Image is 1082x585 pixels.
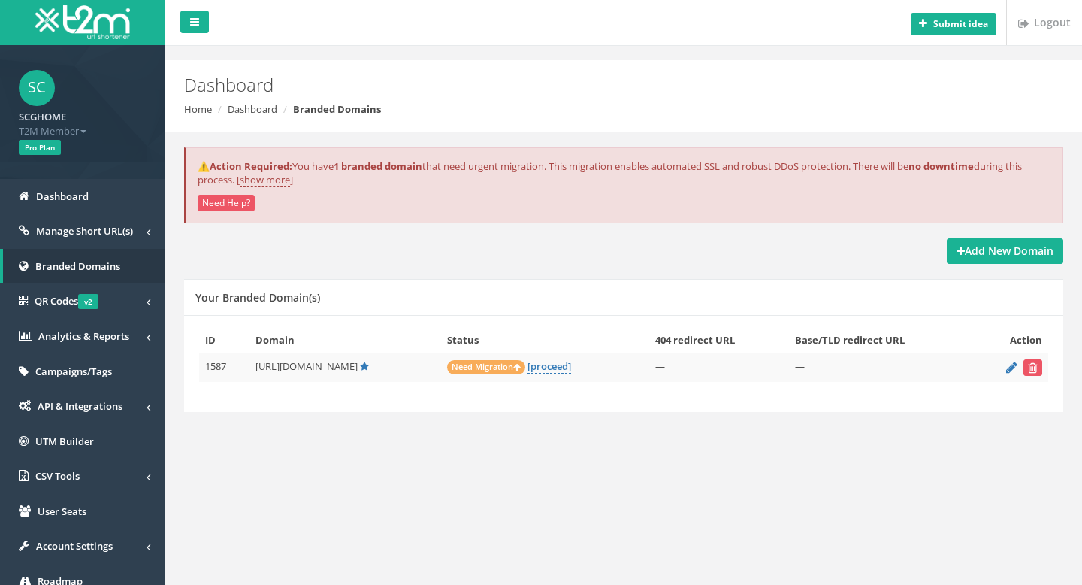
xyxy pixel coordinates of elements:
td: 1587 [199,353,249,383]
span: User Seats [38,505,86,518]
span: Campaigns/Tags [35,365,112,378]
span: SC [19,70,55,106]
img: T2M [35,5,130,39]
th: Domain [249,327,441,353]
strong: Branded Domains [293,102,381,116]
span: CSV Tools [35,469,80,483]
span: T2M Member [19,124,147,138]
button: Submit idea [911,13,996,35]
span: Branded Domains [35,259,120,273]
button: Need Help? [198,195,255,211]
a: Dashboard [228,102,277,116]
span: QR Codes [35,294,98,308]
span: Dashboard [36,189,89,203]
span: API & Integrations [38,399,122,413]
strong: Add New Domain [957,244,1053,258]
a: [proceed] [527,359,571,374]
span: UTM Builder [35,435,94,448]
span: v2 [78,294,98,309]
strong: SCGHOME [19,110,66,123]
th: Action [975,327,1048,353]
h2: Dashboard [184,75,913,95]
span: Manage Short URL(s) [36,224,133,238]
span: Need Migration [447,360,525,374]
span: Analytics & Reports [38,329,129,343]
td: — [789,353,975,383]
a: Add New Domain [947,238,1063,264]
td: — [649,353,789,383]
th: Base/TLD redirect URL [789,327,975,353]
a: Home [184,102,212,116]
a: SCGHOME T2M Member [19,106,147,138]
a: Default [360,359,369,373]
span: Account Settings [36,539,113,553]
span: Pro Plan [19,140,61,155]
th: 404 redirect URL [649,327,789,353]
th: Status [441,327,648,353]
strong: ⚠️Action Required: [198,159,292,173]
th: ID [199,327,249,353]
strong: no downtime [908,159,974,173]
strong: 1 branded domain [334,159,422,173]
span: [URL][DOMAIN_NAME] [255,359,358,373]
a: show more [240,173,290,187]
h5: Your Branded Domain(s) [195,292,320,303]
p: You have that need urgent migration. This migration enables automated SSL and robust DDoS protect... [198,159,1051,187]
b: Submit idea [933,17,988,30]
